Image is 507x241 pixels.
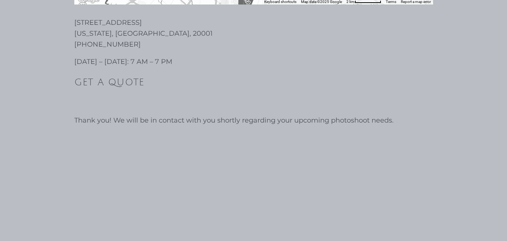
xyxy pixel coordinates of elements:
p: Thank you! We will be in contact with you shortly regarding your upcoming photoshoot needs. [74,115,433,126]
p: [STREET_ADDRESS] [US_STATE], [GEOGRAPHIC_DATA], 20001 [PHONE_NUMBER] [74,17,433,50]
h2: Get a Quote [74,77,433,88]
p: [DATE] – [DATE]: 7 AM – 7 PM [74,56,433,67]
